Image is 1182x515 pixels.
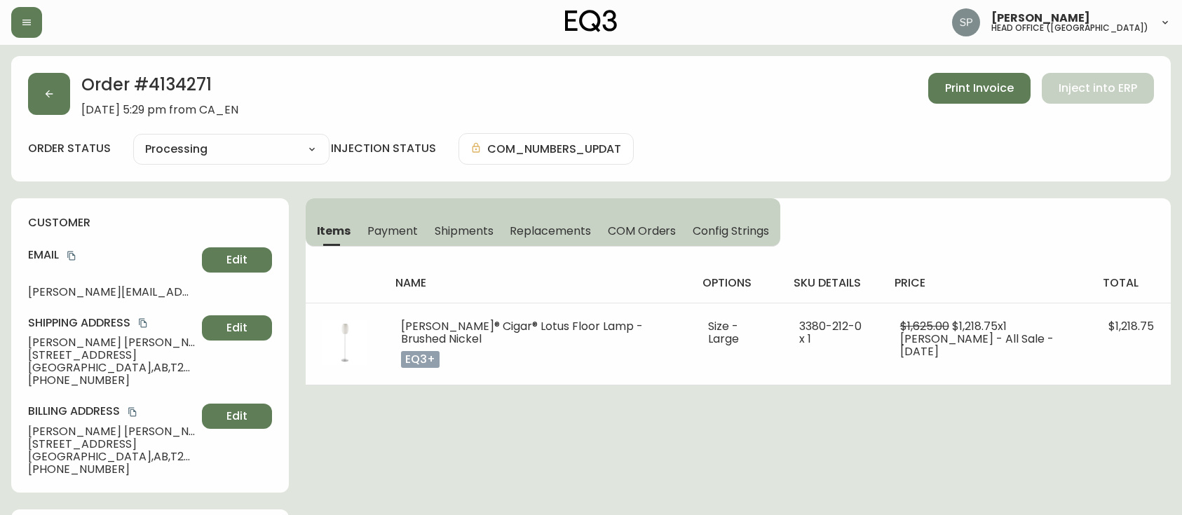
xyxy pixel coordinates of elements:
h4: price [895,275,1080,291]
button: copy [136,316,150,330]
button: Edit [202,247,272,273]
p: eq3+ [401,351,440,368]
span: [PERSON_NAME] [PERSON_NAME] [28,425,196,438]
span: $1,218.75 x 1 [952,318,1007,334]
h4: total [1103,275,1160,291]
h4: customer [28,215,272,231]
span: Items [317,224,351,238]
span: 3380-212-0 x 1 [799,318,862,347]
button: Print Invoice [928,73,1031,104]
span: Edit [226,320,247,336]
img: 0cb179e7bf3690758a1aaa5f0aafa0b4 [952,8,980,36]
span: [PHONE_NUMBER] [28,463,196,476]
span: [PERSON_NAME] [991,13,1090,24]
span: [PERSON_NAME][EMAIL_ADDRESS][PERSON_NAME][DOMAIN_NAME] [28,286,196,298]
span: [GEOGRAPHIC_DATA] , AB , T2W 0H5 , CA [28,362,196,374]
li: Size - Large [708,320,766,345]
span: [PERSON_NAME] [PERSON_NAME] [28,336,196,349]
h4: name [395,275,680,291]
h2: Order # 4134271 [81,73,238,104]
span: [DATE] 5:29 pm from CA_EN [81,104,238,116]
label: order status [28,141,111,156]
h4: Shipping Address [28,315,196,331]
span: [GEOGRAPHIC_DATA] , AB , T2W 0H5 , CA [28,451,196,463]
button: copy [125,405,140,419]
button: Edit [202,404,272,429]
span: [PERSON_NAME] - All Sale - [DATE] [900,331,1054,359]
span: COM Orders [608,224,677,238]
h4: sku details [794,275,872,291]
span: [PHONE_NUMBER] [28,374,196,387]
h4: options [702,275,772,291]
h4: Email [28,247,196,263]
button: copy [64,249,79,263]
h4: Billing Address [28,404,196,419]
h5: head office ([GEOGRAPHIC_DATA]) [991,24,1148,32]
h4: injection status [331,141,436,156]
span: $1,625.00 [900,318,949,334]
span: $1,218.75 [1108,318,1154,334]
span: Shipments [435,224,494,238]
span: [STREET_ADDRESS] [28,349,196,362]
span: [PERSON_NAME]® Cigar® Lotus Floor Lamp - Brushed Nickel [401,318,643,347]
span: Edit [226,408,247,424]
span: Replacements [510,224,590,238]
span: Print Invoice [945,81,1014,96]
button: Edit [202,315,272,341]
span: Edit [226,252,247,268]
span: Payment [367,224,418,238]
span: [STREET_ADDRESS] [28,438,196,451]
span: Config Strings [693,224,768,238]
img: af4b2668-87c7-435a-b1a4-ce3de8bbd1a2.jpg [322,320,367,365]
img: logo [565,10,617,32]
